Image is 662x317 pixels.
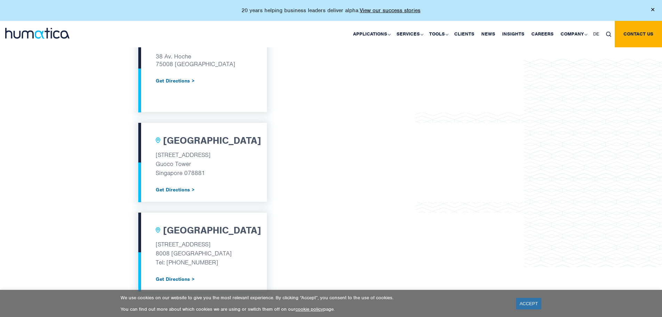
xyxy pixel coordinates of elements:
a: Insights [499,21,528,47]
a: News [478,21,499,47]
p: Guoco Tower [156,159,250,168]
p: We use cookies on our website to give you the most relevant experience. By clicking “Accept”, you... [121,295,507,301]
img: search_icon [606,32,611,37]
p: [STREET_ADDRESS] [156,240,250,249]
h2: [GEOGRAPHIC_DATA] [163,225,261,237]
p: Singapore 078881 [156,168,250,177]
a: Services [393,21,426,47]
a: cookie policy [295,306,323,312]
a: Get Directions > [156,78,250,84]
a: Company [557,21,590,47]
p: 8008 [GEOGRAPHIC_DATA] [156,249,250,258]
a: Applications [350,21,393,47]
a: Contact us [615,21,662,47]
span: DE [593,31,599,37]
p: 38 Av. Hoche 75008 [GEOGRAPHIC_DATA] [156,52,250,69]
a: Careers [528,21,557,47]
h2: [GEOGRAPHIC_DATA] [163,135,261,147]
a: ACCEPT [516,298,541,309]
a: View our success stories [360,7,420,14]
a: Tools [426,21,451,47]
img: logo [5,28,70,39]
p: [STREET_ADDRESS] [156,150,250,159]
a: Get Directions > [156,187,250,192]
a: DE [590,21,603,47]
a: Get Directions > [156,276,250,282]
p: Tel: [PHONE_NUMBER] [156,258,250,267]
p: 20 years helping business leaders deliver alpha. [242,7,420,14]
p: You can find out more about which cookies we are using or switch them off on our page. [121,306,507,312]
a: Clients [451,21,478,47]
